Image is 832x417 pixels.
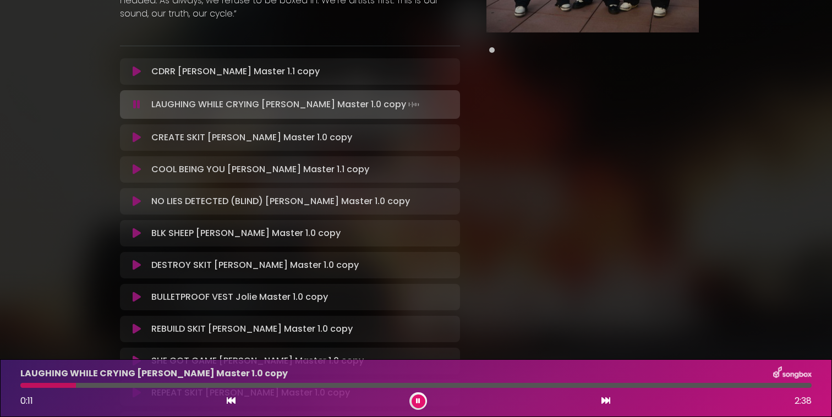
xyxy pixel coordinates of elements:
[406,97,422,112] img: waveform4.gif
[20,367,288,380] p: LAUGHING WHILE CRYING [PERSON_NAME] Master 1.0 copy
[151,354,364,367] p: SHE GOT GAME [PERSON_NAME] Master 1.0 copy
[151,195,410,208] p: NO LIES DETECTED (BLIND) [PERSON_NAME] Master 1.0 copy
[151,65,320,78] p: CDRR [PERSON_NAME] Master 1.1 copy
[20,394,33,407] span: 0:11
[773,366,812,381] img: songbox-logo-white.png
[151,290,328,304] p: BULLETPROOF VEST Jolie Master 1.0 copy
[151,97,422,112] p: LAUGHING WHILE CRYING [PERSON_NAME] Master 1.0 copy
[151,322,353,336] p: REBUILD SKIT [PERSON_NAME] Master 1.0 copy
[151,131,352,144] p: CREATE SKIT [PERSON_NAME] Master 1.0 copy
[151,163,369,176] p: COOL BEING YOU [PERSON_NAME] Master 1.1 copy
[151,259,359,272] p: DESTROY SKIT [PERSON_NAME] Master 1.0 copy
[795,394,812,408] span: 2:38
[151,227,341,240] p: BLK SHEEP [PERSON_NAME] Master 1.0 copy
